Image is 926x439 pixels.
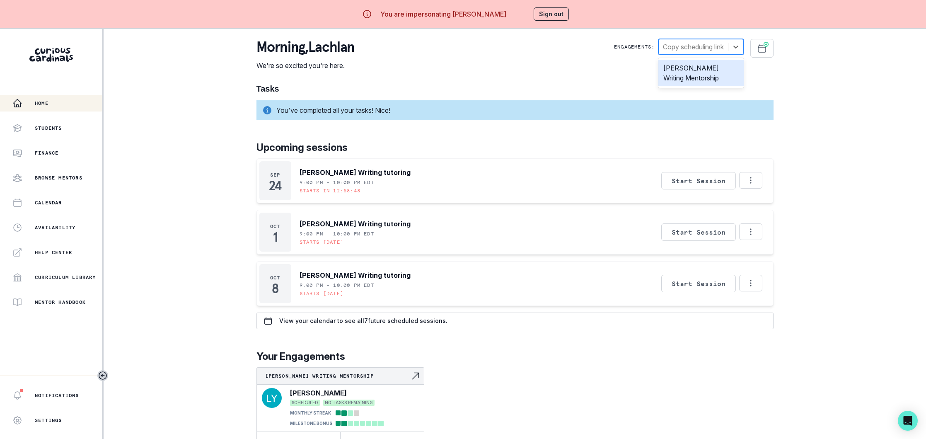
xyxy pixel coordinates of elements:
[323,400,375,406] span: NO TASKS REMAINING
[290,410,331,416] p: MONTHLY STREAK
[663,42,724,52] div: Copy scheduling link
[269,182,281,190] p: 24
[265,373,411,379] p: [PERSON_NAME] Writing Mentorship
[300,239,344,245] p: Starts [DATE]
[661,223,736,241] button: Start Session
[35,274,96,281] p: Curriculum Library
[256,349,774,364] p: Your Engagements
[290,420,332,427] p: MILESTONE BONUS
[750,39,774,58] button: Schedule Sessions
[898,411,918,431] div: Open Intercom Messenger
[534,7,569,21] button: Sign out
[739,223,762,240] button: Options
[262,388,282,408] img: svg
[256,100,774,120] div: You've completed all your tasks! Nice!
[739,172,762,189] button: Options
[29,48,73,62] img: Curious Cardinals Logo
[35,100,48,107] p: Home
[273,233,278,241] p: 1
[35,175,82,181] p: Browse Mentors
[35,249,72,256] p: Help Center
[658,60,744,86] div: [PERSON_NAME] Writing Mentorship
[256,140,774,155] p: Upcoming sessions
[35,199,62,206] p: Calendar
[270,172,280,178] p: Sep
[272,284,278,293] p: 8
[300,167,411,177] p: [PERSON_NAME] Writing tutoring
[97,370,108,381] button: Toggle sidebar
[290,388,347,398] p: [PERSON_NAME]
[35,150,58,156] p: Finance
[35,125,62,131] p: Students
[256,39,355,56] p: morning , Lachlan
[300,179,374,186] p: 9:00 PM - 10:00 PM EDT
[380,9,506,19] p: You are impersonating [PERSON_NAME]
[300,230,374,237] p: 9:00 PM - 10:00 PM EDT
[35,392,79,399] p: Notifications
[35,224,75,231] p: Availability
[270,274,280,281] p: Oct
[739,275,762,291] button: Options
[256,61,355,70] p: We're so excited you're here.
[300,270,411,280] p: [PERSON_NAME] Writing tutoring
[411,371,421,381] svg: Navigate to engagement page
[35,417,62,424] p: Settings
[290,400,320,406] span: SCHEDULED
[256,84,774,94] h1: Tasks
[300,282,374,289] p: 9:00 PM - 10:00 PM EDT
[279,318,447,324] p: View your calendar to see all 7 future scheduled sessions.
[300,290,344,297] p: Starts [DATE]
[661,172,736,189] button: Start Session
[300,187,361,194] p: Starts in 12:58:48
[257,368,424,428] a: [PERSON_NAME] Writing MentorshipNavigate to engagement page[PERSON_NAME]SCHEDULEDNO TASKS REMAINI...
[300,219,411,229] p: [PERSON_NAME] Writing tutoring
[270,223,280,230] p: Oct
[35,299,86,306] p: Mentor Handbook
[614,44,655,50] p: Engagements:
[661,275,736,292] button: Start Session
